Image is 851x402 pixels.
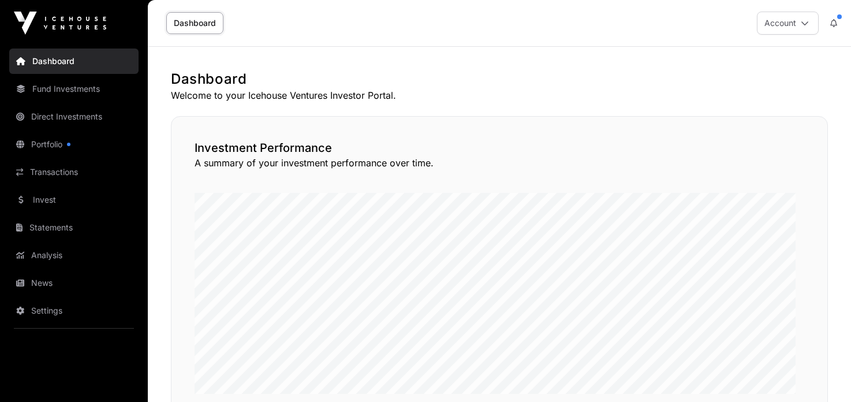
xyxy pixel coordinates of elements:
button: Account [757,12,819,35]
a: Invest [9,187,139,213]
a: Statements [9,215,139,240]
a: Analysis [9,243,139,268]
a: Dashboard [166,12,223,34]
h2: Investment Performance [195,140,804,156]
h1: Dashboard [171,70,828,88]
p: Welcome to your Icehouse Ventures Investor Portal. [171,88,828,102]
a: Settings [9,298,139,323]
a: Direct Investments [9,104,139,129]
a: Portfolio [9,132,139,157]
p: A summary of your investment performance over time. [195,156,804,170]
a: News [9,270,139,296]
img: Icehouse Ventures Logo [14,12,106,35]
a: Dashboard [9,49,139,74]
a: Transactions [9,159,139,185]
a: Fund Investments [9,76,139,102]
